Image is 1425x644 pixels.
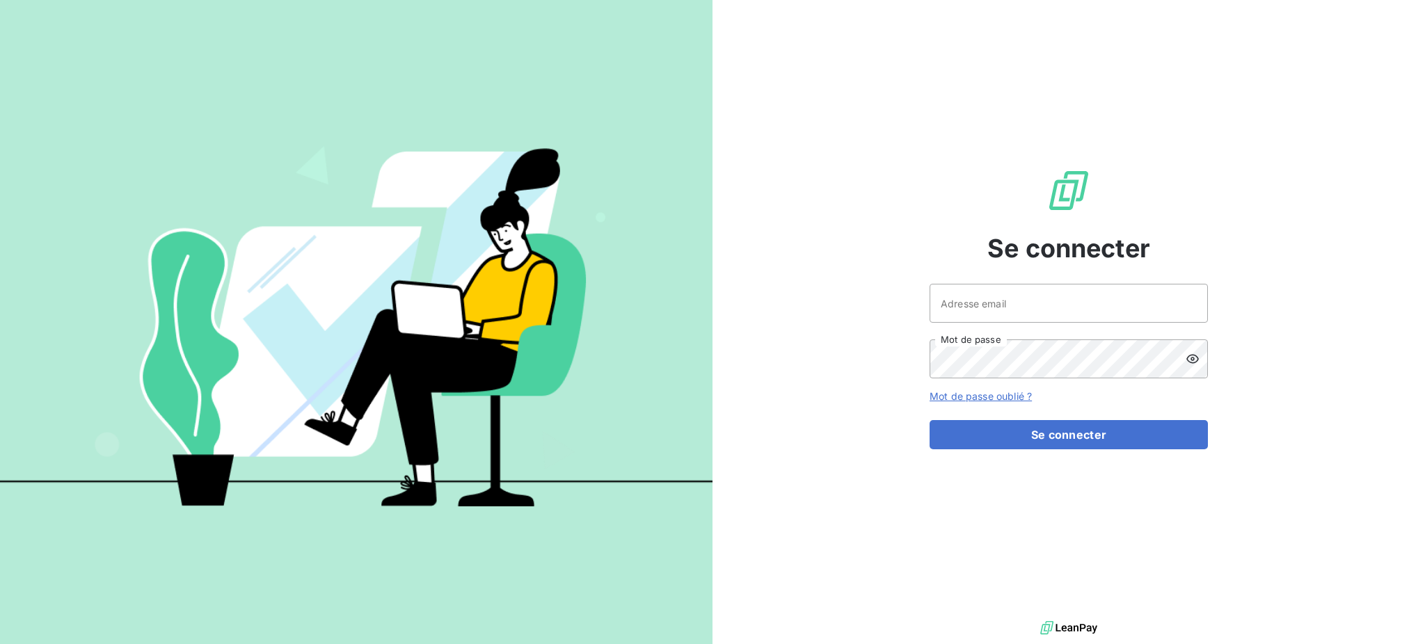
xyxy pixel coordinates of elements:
button: Se connecter [930,420,1208,449]
input: placeholder [930,284,1208,323]
a: Mot de passe oublié ? [930,390,1032,402]
img: Logo LeanPay [1046,168,1091,213]
img: logo [1040,618,1097,638]
span: Se connecter [987,230,1150,267]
